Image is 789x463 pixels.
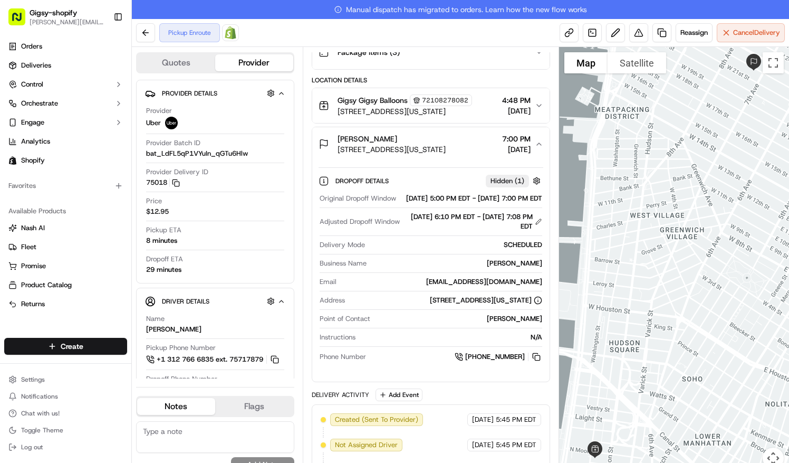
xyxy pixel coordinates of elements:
div: 29 minutes [146,265,181,275]
div: Start new chat [47,100,173,111]
span: Adjusted Dropoff Window [320,217,400,226]
a: Deliveries [4,57,127,74]
span: • [88,192,91,200]
span: [PERSON_NAME] [338,134,397,144]
span: Uber [146,118,161,128]
div: N/A [360,333,542,342]
span: • [88,163,91,172]
span: 4:48 PM [502,95,531,106]
span: Pickup Phone Number [146,343,216,353]
button: Chat with us! [4,406,127,421]
a: Nash AI [8,223,123,233]
button: Show satellite imagery [608,52,666,73]
span: 72108278082 [422,96,468,105]
img: 1736555255976-a54dd68f-1ca7-489b-9aae-adbdc363a1c4 [21,192,30,201]
a: 📗Knowledge Base [6,231,85,250]
a: Shopify [222,24,239,41]
button: Create [4,338,127,355]
span: Gigsy Gigsy Balloons [338,95,408,106]
button: Engage [4,114,127,131]
span: Hidden ( 1 ) [490,176,524,186]
button: Reassign [676,23,713,42]
img: 9188753566659_6852d8bf1fb38e338040_72.png [22,100,41,119]
a: Product Catalog [8,280,123,290]
span: Log out [21,443,43,451]
span: Deliveries [21,61,51,70]
span: Package Items ( 3 ) [338,47,400,58]
a: 💻API Documentation [85,231,174,250]
span: [DATE] [472,440,494,450]
span: Notifications [21,392,58,401]
button: Gigsy-shopify [30,7,77,18]
div: Location Details [312,76,550,84]
button: Fleet [4,239,127,256]
button: Flags [215,398,293,415]
div: Delivery Activity [312,391,369,399]
span: Email [320,277,336,287]
span: [PHONE_NUMBER] [465,352,525,362]
button: Product Catalog [4,277,127,294]
img: Masood Aslam [11,182,27,199]
span: Delivery Mode [320,240,365,250]
span: Created (Sent To Provider) [335,415,418,424]
button: [PERSON_NAME][EMAIL_ADDRESS][DOMAIN_NAME] [30,18,105,26]
span: Nash AI [21,223,45,233]
span: Analytics [21,137,50,146]
span: Shopify [21,156,45,165]
span: [DATE] [502,144,531,155]
span: +1 312 766 6835 ext. 75717879 [157,355,263,364]
span: Instructions [320,333,355,342]
span: API Documentation [100,235,169,246]
button: See all [163,135,192,147]
button: [PERSON_NAME][STREET_ADDRESS][US_STATE]7:00 PM[DATE] [312,127,550,161]
div: Available Products [4,203,127,220]
div: 💻 [89,237,98,245]
button: Gigsy-shopify[PERSON_NAME][EMAIL_ADDRESS][DOMAIN_NAME] [4,4,109,30]
span: Engage [21,118,44,127]
span: Toggle Theme [21,426,63,434]
button: Driver Details [145,292,285,310]
a: Shopify [4,152,127,169]
div: SCHEDULED [369,240,542,250]
span: Orders [21,42,42,51]
img: Shopify logo [8,156,17,165]
span: $12.95 [146,207,169,216]
div: 8 minutes [146,236,177,245]
button: Toggle fullscreen view [763,52,784,73]
span: Orchestrate [21,99,58,108]
span: [DATE] [93,192,115,200]
button: Notifications [4,389,127,404]
span: [PERSON_NAME] [33,163,85,172]
span: Pylon [105,261,128,269]
img: Shopify [224,26,237,39]
button: Quotes [137,54,215,71]
button: Log out [4,440,127,455]
div: [DATE] 5:00 PM EDT - [DATE] 7:00 PM EDT [400,194,542,203]
div: Favorites [4,177,127,194]
span: Manual dispatch has migrated to orders. Learn how the new flow works [334,4,587,15]
button: +1 312 766 6835 ext. 75717879 [146,354,281,365]
span: Control [21,80,43,89]
span: Settings [21,375,45,384]
button: Gigsy Gigsy Balloons72108278082[STREET_ADDRESS][US_STATE]4:48 PM[DATE] [312,88,550,123]
span: Provider Details [162,89,217,98]
button: Settings [4,372,127,387]
button: Show street map [564,52,608,73]
span: Promise [21,261,46,271]
span: [PERSON_NAME] [33,192,85,200]
div: [STREET_ADDRESS][US_STATE] [430,296,542,305]
a: Promise [8,261,123,271]
div: [PERSON_NAME] [371,259,542,268]
span: Dropoff ETA [146,254,183,264]
span: [DATE] [93,163,115,172]
button: Hidden (1) [486,174,543,187]
span: Cancel Delivery [733,28,780,37]
span: bat_LdFL5qP1VYuIn_qGTu6Hlw [146,149,248,158]
span: Reassign [680,28,708,37]
span: [DATE] [502,106,531,116]
span: 5:45 PM EDT [496,415,536,424]
div: [DATE] 6:10 PM EDT - [DATE] 7:08 PM EDT [404,212,542,231]
button: CancelDelivery [717,23,785,42]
